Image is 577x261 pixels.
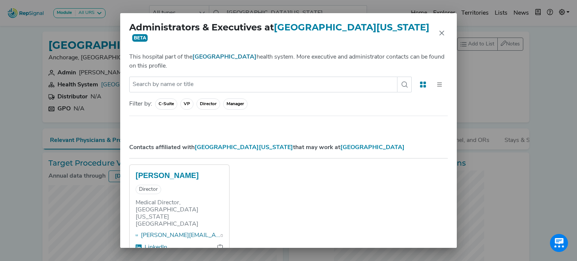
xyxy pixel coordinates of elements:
[129,22,436,44] h2: Administrators & Executives at
[340,145,405,151] span: [GEOGRAPHIC_DATA]
[129,100,152,109] label: Filter by:
[196,98,220,110] span: Director
[129,53,445,71] p: This hospital part of the health system. More executive and administrator contacts can be found o...
[129,77,397,92] input: Search by name or title
[223,98,248,110] span: Manager
[136,171,223,180] h5: [PERSON_NAME]
[132,34,148,42] span: BETA
[180,98,193,110] span: VP
[195,145,293,151] span: [GEOGRAPHIC_DATA][US_STATE]
[155,98,177,110] span: C-Suite
[192,54,257,60] a: [GEOGRAPHIC_DATA]
[436,27,448,39] button: Close
[129,145,405,151] strong: Contacts affiliated with that may work at
[274,22,429,33] span: [GEOGRAPHIC_DATA][US_STATE]
[141,231,221,240] a: [PERSON_NAME][EMAIL_ADDRESS][PERSON_NAME][DOMAIN_NAME]
[145,243,167,252] a: LinkedIn
[136,185,161,194] span: Director
[136,199,223,228] h6: Medical Director, [GEOGRAPHIC_DATA][US_STATE] [GEOGRAPHIC_DATA]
